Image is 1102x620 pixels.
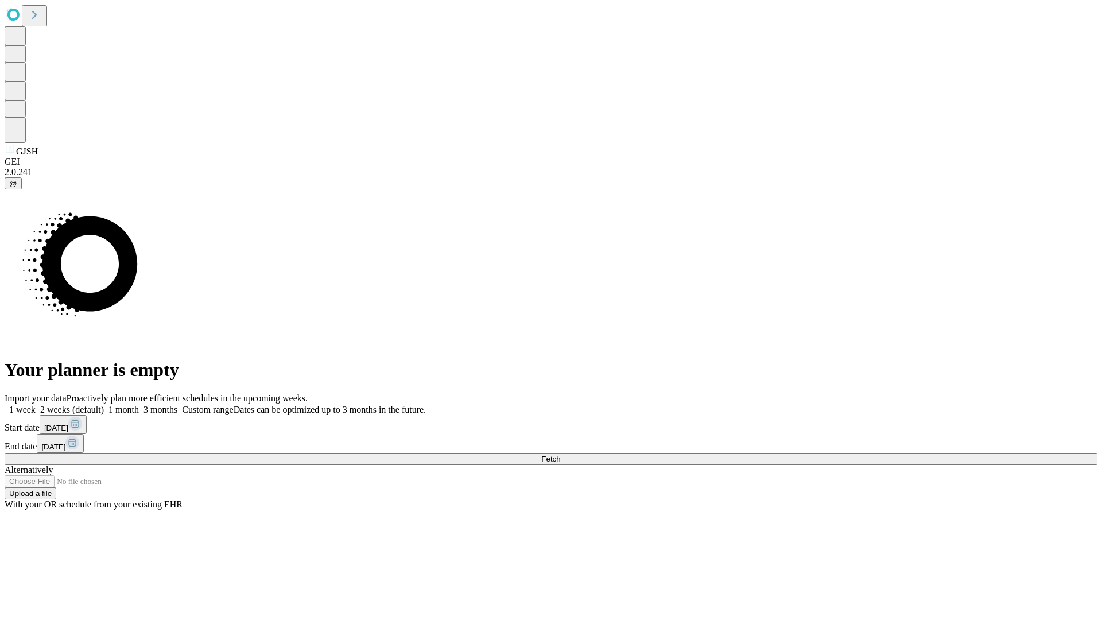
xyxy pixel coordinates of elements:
span: [DATE] [41,443,65,451]
span: @ [9,179,17,188]
button: [DATE] [37,434,84,453]
span: [DATE] [44,424,68,432]
div: Start date [5,415,1097,434]
span: Fetch [541,455,560,463]
span: 3 months [143,405,177,414]
button: @ [5,177,22,189]
span: GJSH [16,146,38,156]
span: Alternatively [5,465,53,475]
div: End date [5,434,1097,453]
span: 2 weeks (default) [40,405,104,414]
span: Custom range [182,405,233,414]
span: Import your data [5,393,67,403]
button: [DATE] [40,415,87,434]
span: With your OR schedule from your existing EHR [5,499,183,509]
div: GEI [5,157,1097,167]
span: 1 month [108,405,139,414]
span: 1 week [9,405,36,414]
button: Fetch [5,453,1097,465]
span: Proactively plan more efficient schedules in the upcoming weeks. [67,393,308,403]
button: Upload a file [5,487,56,499]
div: 2.0.241 [5,167,1097,177]
h1: Your planner is empty [5,359,1097,381]
span: Dates can be optimized up to 3 months in the future. [234,405,426,414]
